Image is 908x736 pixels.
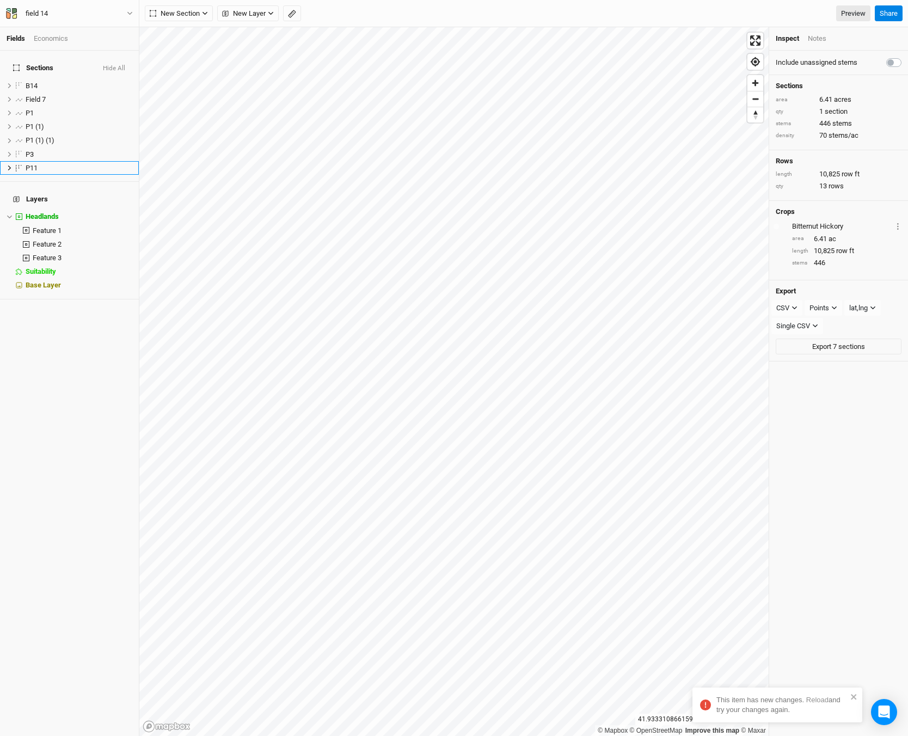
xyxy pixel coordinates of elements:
[871,699,897,725] div: Open Intercom Messenger
[7,34,25,42] a: Fields
[26,164,132,173] div: P11
[792,234,901,244] div: 6.41
[139,27,769,736] canvas: Map
[747,33,763,48] button: Enter fullscreen
[836,246,854,256] span: row ft
[33,226,62,235] span: Feature 1
[26,150,132,159] div: P3
[776,107,901,116] div: 1
[747,75,763,91] button: Zoom in
[776,108,814,116] div: qty
[26,136,54,144] span: P1 (1) (1)
[217,5,279,22] button: New Layer
[771,318,823,334] button: Single CSV
[836,5,870,22] a: Preview
[33,226,132,235] div: Feature 1
[776,95,901,105] div: 6.41
[747,54,763,70] button: Find my location
[33,240,62,248] span: Feature 2
[829,234,836,244] span: ac
[26,136,132,145] div: P1 (1) (1)
[776,119,901,128] div: 446
[26,281,61,289] span: Base Layer
[776,303,789,314] div: CSV
[26,212,59,220] span: Headlands
[33,240,132,249] div: Feature 2
[832,119,852,128] span: stems
[776,182,814,191] div: qty
[809,303,829,314] div: Points
[7,188,132,210] h4: Layers
[792,258,901,268] div: 446
[102,65,126,72] button: Hide All
[776,321,810,332] div: Single CSV
[771,300,802,316] button: CSV
[875,5,903,22] button: Share
[792,246,901,256] div: 10,825
[13,64,53,72] span: Sections
[776,169,901,179] div: 10,825
[776,34,799,44] div: Inspect
[776,131,901,140] div: 70
[747,91,763,107] button: Zoom out
[776,287,901,296] h4: Export
[844,300,881,316] button: lat,lng
[26,212,132,221] div: Headlands
[26,95,46,103] span: Field 7
[850,692,858,702] button: close
[26,109,34,117] span: P1
[776,120,814,128] div: stems
[716,696,840,714] span: This item has new changes. and try your changes again.
[776,82,901,90] h4: Sections
[26,82,132,90] div: B14
[5,8,133,20] button: field 14
[825,107,848,116] span: section
[792,247,808,255] div: length
[806,696,829,704] a: Reload
[776,132,814,140] div: density
[33,254,132,262] div: Feature 3
[33,254,62,262] span: Feature 3
[776,339,901,355] button: Export 7 sections
[26,150,34,158] span: P3
[894,220,901,232] button: Crop Usage
[26,122,132,131] div: P1 (1)
[776,170,814,179] div: length
[829,131,858,140] span: stems/ac
[747,107,763,122] span: Reset bearing to north
[776,157,901,165] h4: Rows
[776,58,857,68] label: Include unassigned stems
[829,181,844,191] span: rows
[598,727,628,734] a: Mapbox
[808,34,826,44] div: Notes
[222,8,266,19] span: New Layer
[849,303,868,314] div: lat,lng
[26,267,132,276] div: Suitability
[805,300,842,316] button: Points
[792,235,808,243] div: area
[26,82,38,90] span: B14
[150,8,200,19] span: New Section
[685,727,739,734] a: Improve this map
[26,122,44,131] span: P1 (1)
[792,222,892,231] div: Bitternut Hickory
[26,8,48,19] div: field 14
[776,181,901,191] div: 13
[143,720,191,733] a: Mapbox logo
[26,95,132,104] div: Field 7
[26,281,132,290] div: Base Layer
[776,96,814,104] div: area
[145,5,213,22] button: New Section
[792,259,808,267] div: stems
[26,267,56,275] span: Suitability
[776,207,795,216] h4: Crops
[283,5,301,22] button: Shortcut: M
[26,109,132,118] div: P1
[842,169,860,179] span: row ft
[635,714,769,725] div: 41.93331086615947 , -74.07485511430571
[834,95,851,105] span: acres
